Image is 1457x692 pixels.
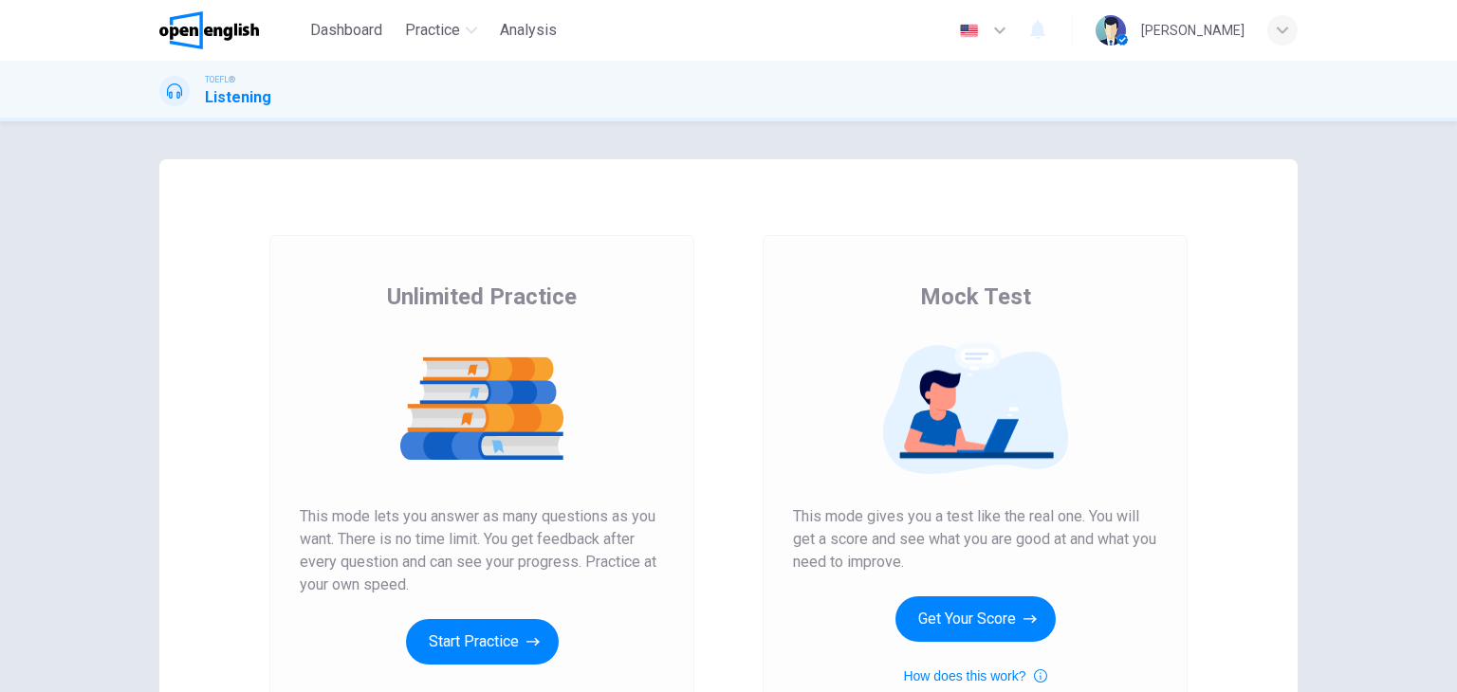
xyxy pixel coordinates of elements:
[300,505,664,596] span: This mode lets you answer as many questions as you want. There is no time limit. You get feedback...
[397,13,485,47] button: Practice
[895,596,1056,642] button: Get Your Score
[1141,19,1245,42] div: [PERSON_NAME]
[492,13,564,47] button: Analysis
[406,619,559,665] button: Start Practice
[387,282,577,312] span: Unlimited Practice
[303,13,390,47] button: Dashboard
[310,19,382,42] span: Dashboard
[205,73,235,86] span: TOEFL®
[405,19,460,42] span: Practice
[1096,15,1126,46] img: Profile picture
[793,505,1157,574] span: This mode gives you a test like the real one. You will get a score and see what you are good at a...
[159,11,303,49] a: OpenEnglish logo
[920,282,1031,312] span: Mock Test
[500,19,557,42] span: Analysis
[903,665,1046,687] button: How does this work?
[957,24,981,38] img: en
[205,86,271,109] h1: Listening
[159,11,259,49] img: OpenEnglish logo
